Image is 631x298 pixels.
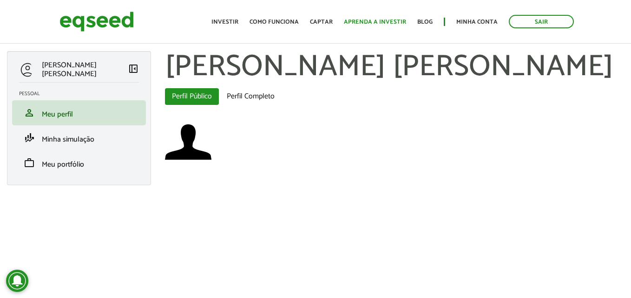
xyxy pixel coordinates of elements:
[24,157,35,168] span: work
[310,19,333,25] a: Captar
[12,125,146,150] li: Minha simulação
[128,63,139,74] span: left_panel_close
[19,132,139,143] a: finance_modeMinha simulação
[24,132,35,143] span: finance_mode
[165,119,211,165] a: Ver perfil do usuário.
[59,9,134,34] img: EqSeed
[220,88,282,105] a: Perfil Completo
[12,150,146,175] li: Meu portfólio
[42,158,84,171] span: Meu portfólio
[19,91,146,97] h2: Pessoal
[42,61,128,78] p: [PERSON_NAME] [PERSON_NAME]
[165,119,211,165] img: Foto de Fernando Tenorio Halim Darsono
[344,19,406,25] a: Aprenda a investir
[509,15,574,28] a: Sair
[19,157,139,168] a: workMeu portfólio
[42,133,94,146] span: Minha simulação
[12,100,146,125] li: Meu perfil
[165,51,624,84] h1: [PERSON_NAME] [PERSON_NAME]
[24,107,35,118] span: person
[250,19,299,25] a: Como funciona
[211,19,238,25] a: Investir
[19,107,139,118] a: personMeu perfil
[165,88,219,105] a: Perfil Público
[417,19,433,25] a: Blog
[128,63,139,76] a: Colapsar menu
[456,19,498,25] a: Minha conta
[42,108,73,121] span: Meu perfil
